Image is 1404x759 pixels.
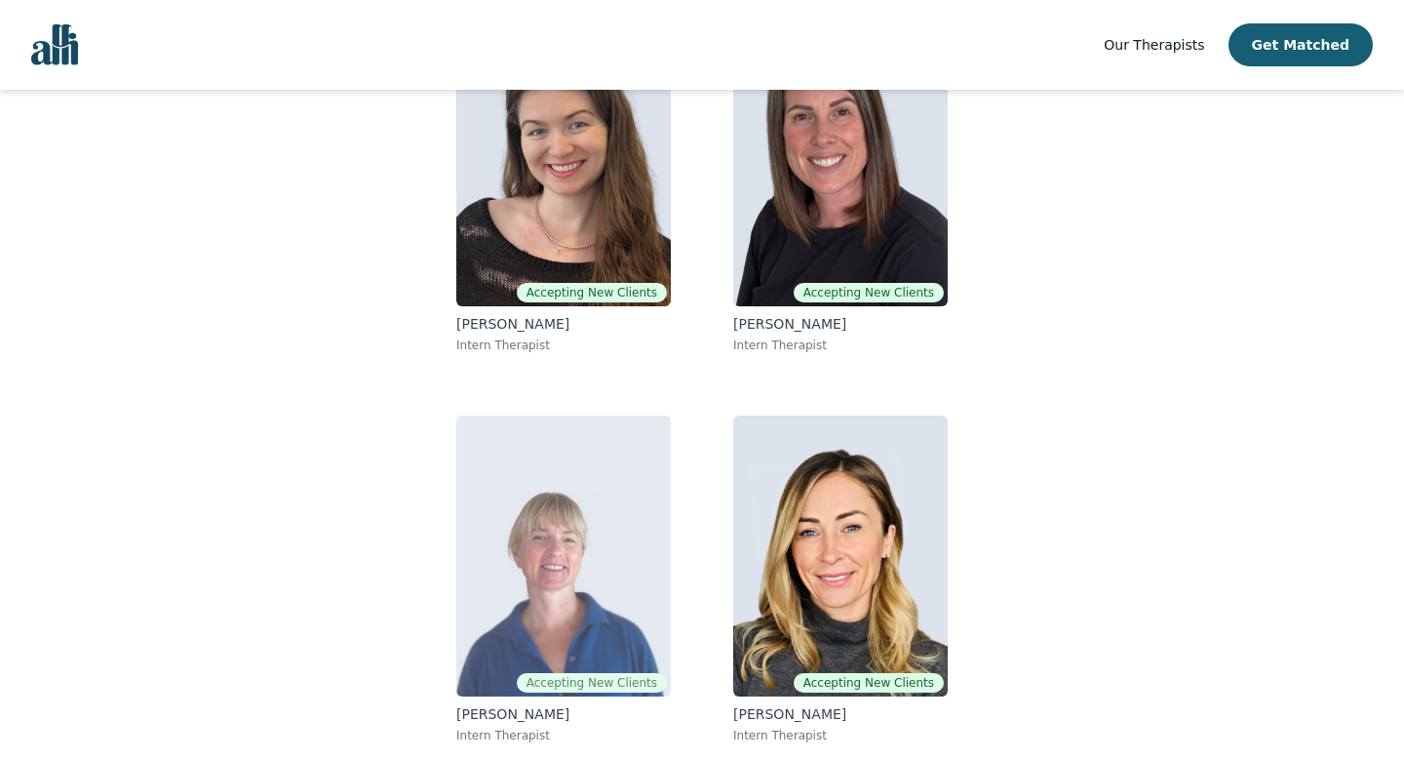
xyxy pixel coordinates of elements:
[456,338,671,353] p: Intern Therapist
[718,10,963,369] a: Stephanie BunkerAccepting New Clients[PERSON_NAME]Intern Therapist
[733,25,948,306] img: Stephanie Bunker
[31,24,78,65] img: alli logo
[456,314,671,334] p: [PERSON_NAME]
[1104,37,1204,53] span: Our Therapists
[441,400,686,759] a: Heather BarkerAccepting New Clients[PERSON_NAME]Intern Therapist
[718,400,963,759] a: Keri GraingerAccepting New Clients[PERSON_NAME]Intern Therapist
[456,728,671,743] p: Intern Therapist
[794,283,944,302] span: Accepting New Clients
[456,704,671,724] p: [PERSON_NAME]
[794,673,944,693] span: Accepting New Clients
[1228,23,1373,66] button: Get Matched
[733,338,948,353] p: Intern Therapist
[733,704,948,724] p: [PERSON_NAME]
[441,10,686,369] a: Madeleine ClarkAccepting New Clients[PERSON_NAME]Intern Therapist
[733,728,948,743] p: Intern Therapist
[456,25,671,306] img: Madeleine Clark
[733,314,948,334] p: [PERSON_NAME]
[1104,33,1204,57] a: Our Therapists
[456,416,671,697] img: Heather Barker
[733,416,948,697] img: Keri Grainger
[517,673,667,693] span: Accepting New Clients
[517,283,667,302] span: Accepting New Clients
